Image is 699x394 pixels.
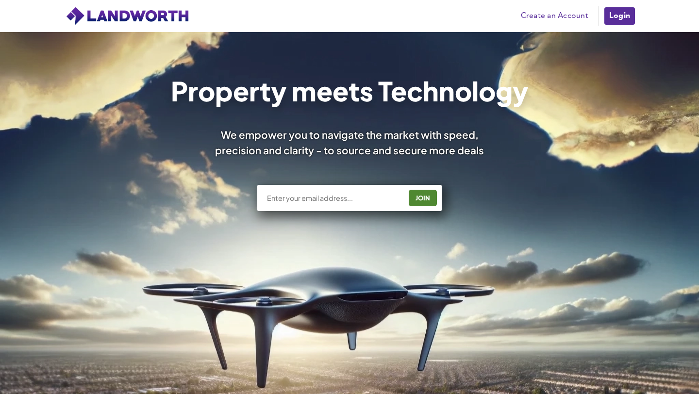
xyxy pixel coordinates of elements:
[409,190,437,206] button: JOIN
[171,78,529,104] h1: Property meets Technology
[516,9,593,23] a: Create an Account
[603,6,636,26] a: Login
[266,193,401,203] input: Enter your email address...
[202,127,497,157] div: We empower you to navigate the market with speed, precision and clarity - to source and secure mo...
[412,190,434,206] div: JOIN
